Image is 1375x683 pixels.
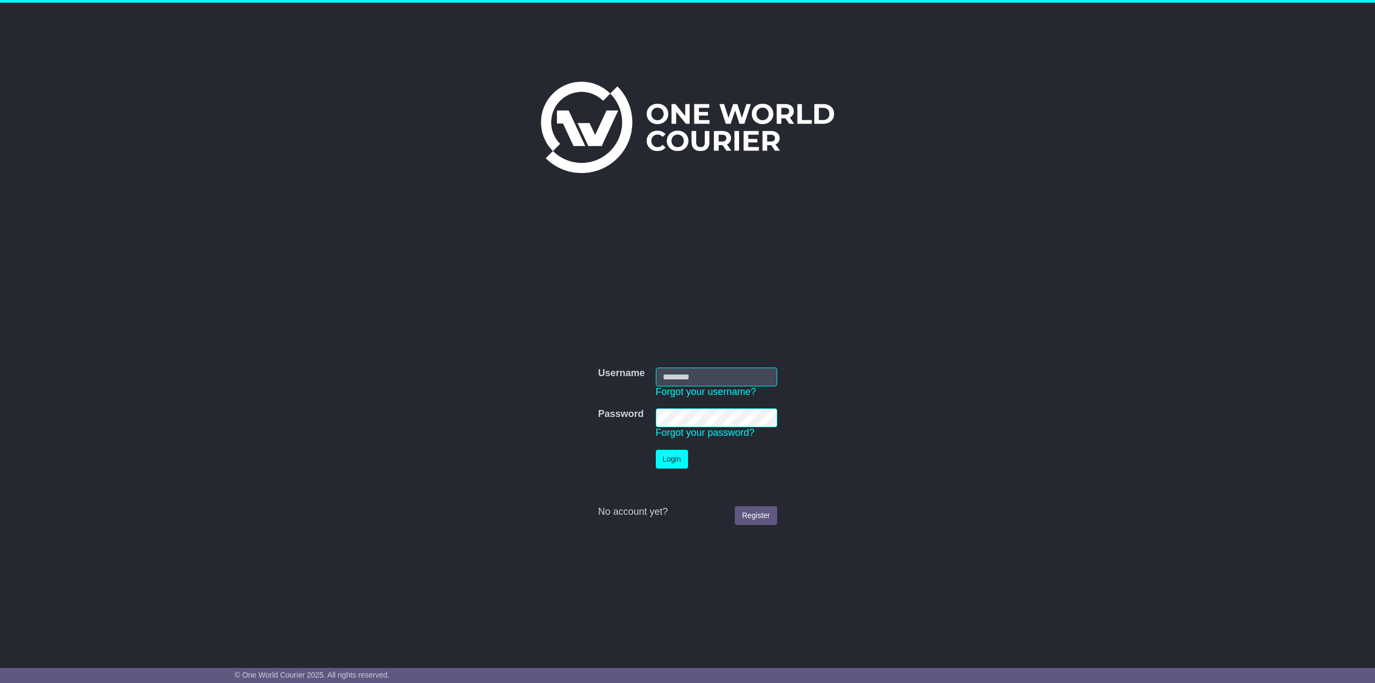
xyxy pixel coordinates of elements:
[598,408,643,420] label: Password
[598,368,645,379] label: Username
[541,82,834,173] img: One World
[656,386,756,397] a: Forgot your username?
[656,427,755,438] a: Forgot your password?
[235,671,390,679] span: © One World Courier 2025. All rights reserved.
[735,506,777,525] a: Register
[656,450,688,469] button: Login
[598,506,777,518] div: No account yet?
